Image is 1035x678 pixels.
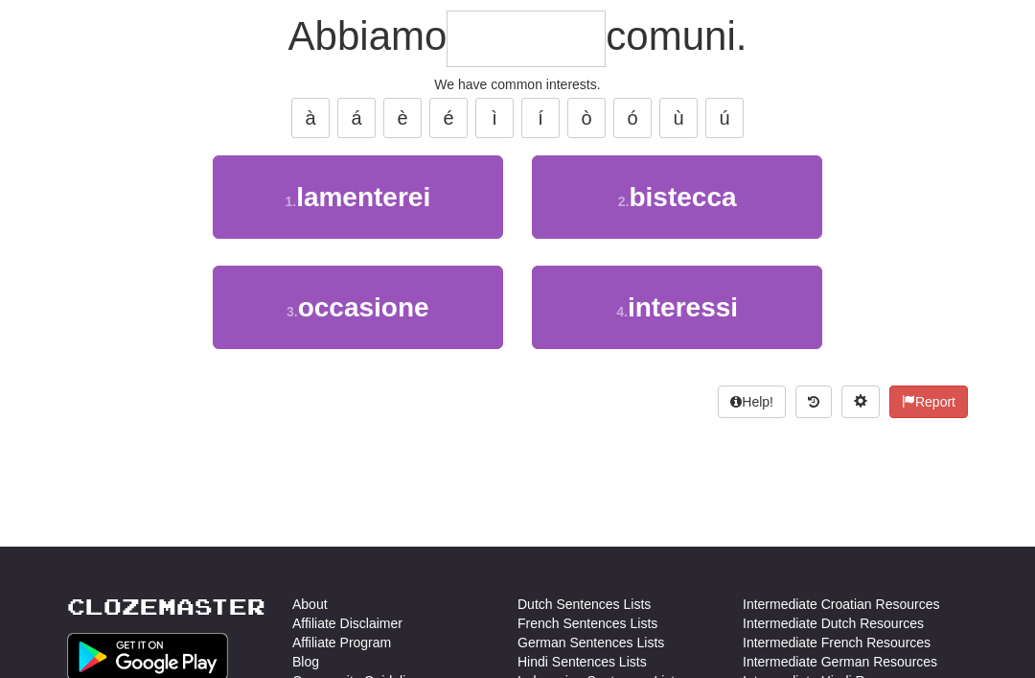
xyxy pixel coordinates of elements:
a: Intermediate Dutch Resources [743,614,924,633]
button: è [383,98,422,138]
a: Intermediate Croatian Resources [743,595,939,614]
a: Dutch Sentences Lists [517,595,651,614]
button: Help! [718,386,786,418]
a: Intermediate French Resources [743,633,931,652]
small: 3 . [287,304,298,319]
a: Clozemaster [67,595,265,619]
button: ú [705,98,744,138]
span: occasione [298,292,429,322]
small: 2 . [618,194,630,209]
button: á [337,98,376,138]
button: 4.interessi [532,266,822,349]
a: Affiliate Disclaimer [292,614,402,633]
button: ó [613,98,652,138]
button: í [521,98,560,138]
span: interessi [628,292,738,322]
button: 2.bistecca [532,155,822,239]
a: Blog [292,652,319,671]
a: Affiliate Program [292,633,391,652]
small: 4 . [616,304,628,319]
button: à [291,98,330,138]
button: Report [889,386,968,418]
button: 1.lamenterei [213,155,503,239]
div: We have common interests. [67,75,968,94]
a: Hindi Sentences Lists [517,652,647,671]
a: French Sentences Lists [517,614,657,633]
a: Intermediate German Resources [743,652,937,671]
button: é [429,98,468,138]
span: Abbiamo [288,13,448,58]
button: 3.occasione [213,266,503,349]
a: About [292,595,328,614]
span: bistecca [629,182,736,212]
button: ù [659,98,698,138]
span: lamenterei [296,182,430,212]
button: Round history (alt+y) [795,386,832,418]
span: comuni. [606,13,747,58]
button: ì [475,98,514,138]
a: German Sentences Lists [517,633,664,652]
small: 1 . [285,194,296,209]
button: ò [567,98,606,138]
